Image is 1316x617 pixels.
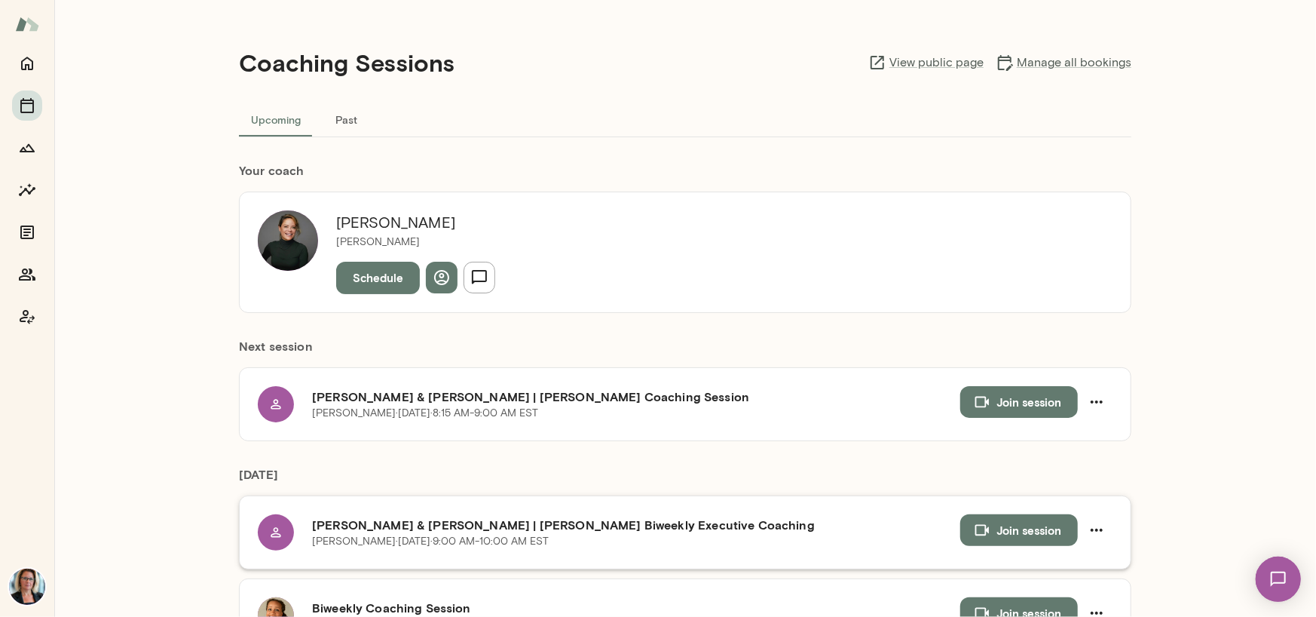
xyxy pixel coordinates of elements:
[239,48,454,77] h4: Coaching Sessions
[12,133,42,163] button: Growth Plan
[868,54,984,72] a: View public page
[336,262,420,293] button: Schedule
[426,262,458,293] button: View profile
[9,569,45,605] img: Jennifer Alvarez
[312,516,960,534] h6: [PERSON_NAME] & [PERSON_NAME] | [PERSON_NAME] Biweekly Executive Coaching
[12,175,42,205] button: Insights
[239,337,1131,367] h6: Next session
[336,235,495,250] p: [PERSON_NAME]
[312,388,960,406] h6: [PERSON_NAME] & [PERSON_NAME] | [PERSON_NAME] Coaching Session
[12,302,42,332] button: Coach app
[239,101,1131,137] div: basic tabs example
[996,54,1131,72] a: Manage all bookings
[239,465,1131,496] h6: [DATE]
[312,599,960,617] h6: Biweekly Coaching Session
[312,534,549,549] p: [PERSON_NAME] · [DATE] · 9:00 AM-10:00 AM EST
[12,259,42,290] button: Members
[12,48,42,78] button: Home
[313,101,381,137] button: Past
[239,161,1131,180] h6: Your coach
[239,101,313,137] button: Upcoming
[15,10,39,38] img: Mento
[12,217,42,247] button: Documents
[12,91,42,121] button: Sessions
[960,386,1078,418] button: Join session
[336,210,495,235] h6: [PERSON_NAME]
[960,514,1078,546] button: Join session
[312,406,538,421] p: [PERSON_NAME] · [DATE] · 8:15 AM-9:00 AM EST
[258,210,318,271] img: Tara
[464,262,495,293] button: Send message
